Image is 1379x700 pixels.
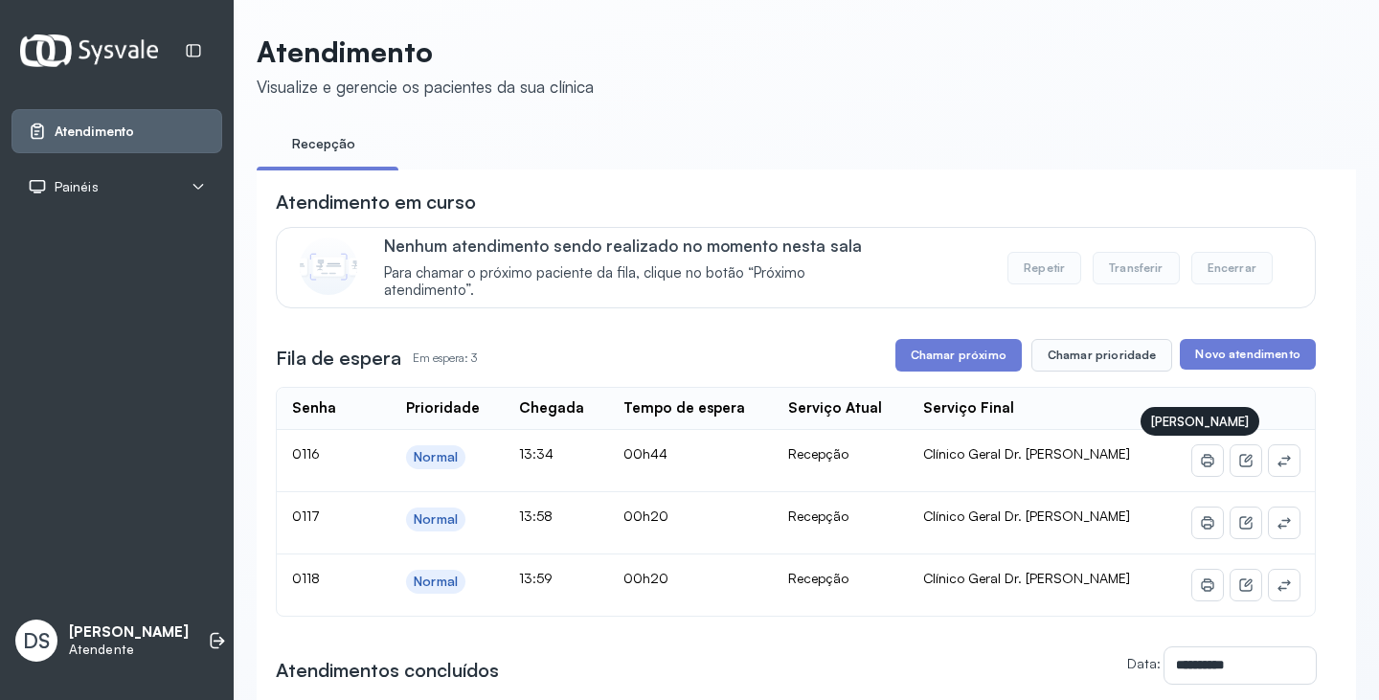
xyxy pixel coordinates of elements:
div: Recepção [788,508,893,525]
h3: Fila de espera [276,345,401,372]
span: 13:58 [519,508,553,524]
a: Atendimento [28,122,206,141]
p: Atendimento [257,34,594,69]
span: 0118 [292,570,320,586]
img: Logotipo do estabelecimento [20,34,158,66]
span: Clínico Geral Dr. [PERSON_NAME] [923,570,1130,586]
span: 0116 [292,445,320,462]
div: Tempo de espera [623,399,745,418]
span: 13:34 [519,445,554,462]
p: Em espera: 3 [413,345,477,372]
span: Atendimento [55,124,134,140]
span: Clínico Geral Dr. [PERSON_NAME] [923,508,1130,524]
span: 00h44 [623,445,667,462]
h3: Atendimentos concluídos [276,657,499,684]
button: Novo atendimento [1180,339,1315,370]
div: Serviço Atual [788,399,882,418]
span: Clínico Geral Dr. [PERSON_NAME] [923,445,1130,462]
p: Nenhum atendimento sendo realizado no momento nesta sala [384,236,891,256]
button: Encerrar [1191,252,1273,284]
div: Serviço Final [923,399,1014,418]
div: Senha [292,399,336,418]
div: Visualize e gerencie os pacientes da sua clínica [257,77,594,97]
div: Normal [414,449,458,465]
div: Chegada [519,399,584,418]
a: Recepção [257,128,391,160]
p: [PERSON_NAME] [69,623,189,642]
div: Recepção [788,445,893,463]
button: Chamar prioridade [1031,339,1173,372]
span: 13:59 [519,570,553,586]
div: Prioridade [406,399,480,418]
p: Atendente [69,642,189,658]
span: Para chamar o próximo paciente da fila, clique no botão “Próximo atendimento”. [384,264,891,301]
label: Data: [1127,655,1161,671]
button: Repetir [1007,252,1081,284]
img: Imagem de CalloutCard [300,237,357,295]
button: Chamar próximo [895,339,1022,372]
span: 00h20 [623,508,668,524]
span: 0117 [292,508,320,524]
div: Recepção [788,570,893,587]
span: Painéis [55,179,99,195]
div: Normal [414,511,458,528]
div: Normal [414,574,458,590]
span: 00h20 [623,570,668,586]
button: Transferir [1093,252,1180,284]
h3: Atendimento em curso [276,189,476,215]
